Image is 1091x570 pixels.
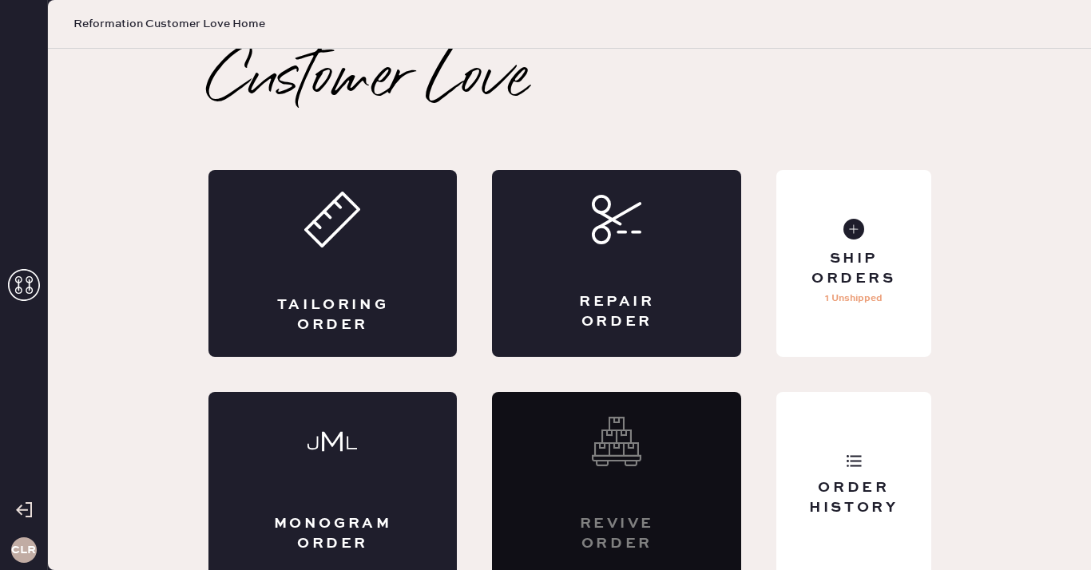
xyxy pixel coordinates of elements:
div: Repair Order [556,292,677,332]
div: Revive order [556,514,677,554]
div: Order History [789,478,918,518]
div: Ship Orders [789,249,918,289]
h2: Customer Love [208,49,529,113]
iframe: Front Chat [1015,498,1084,567]
h3: CLR [11,544,36,556]
div: Monogram Order [272,514,394,554]
p: 1 Unshipped [825,289,883,308]
span: Reformation Customer Love Home [73,16,265,32]
div: Tailoring Order [272,295,394,335]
